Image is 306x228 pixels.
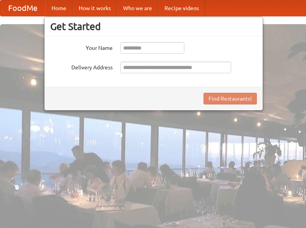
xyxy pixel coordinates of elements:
[50,42,113,52] label: Your Name
[50,62,113,71] label: Delivery Address
[50,21,257,32] h3: Get Started
[117,0,158,16] a: Who we are
[0,0,45,16] a: FoodMe
[73,0,117,16] a: How it works
[45,0,73,16] a: Home
[203,93,257,104] button: Find Restaurants!
[158,0,205,16] a: Recipe videos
